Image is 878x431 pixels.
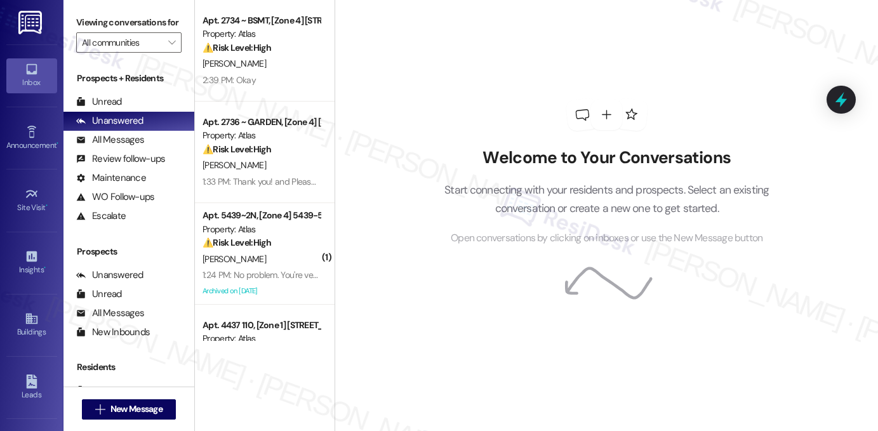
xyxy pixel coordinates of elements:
[82,32,161,53] input: All communities
[425,181,788,217] p: Start connecting with your residents and prospects. Select an existing conversation or create a n...
[63,72,194,85] div: Prospects + Residents
[203,159,266,171] span: [PERSON_NAME]
[203,74,256,86] div: 2:39 PM: Okay
[18,11,44,34] img: ResiDesk Logo
[203,269,358,281] div: 1:24 PM: No problem. You're very welcome!
[203,319,320,332] div: Apt. 4437 110, [Zone 1] [STREET_ADDRESS]
[76,326,150,339] div: New Inbounds
[203,237,271,248] strong: ⚠️ Risk Level: High
[203,42,271,53] strong: ⚠️ Risk Level: High
[95,404,105,414] i: 
[76,190,154,204] div: WO Follow-ups
[57,139,58,148] span: •
[203,143,271,155] strong: ⚠️ Risk Level: High
[76,171,146,185] div: Maintenance
[203,58,266,69] span: [PERSON_NAME]
[110,402,163,416] span: New Message
[76,307,144,320] div: All Messages
[44,263,46,272] span: •
[203,253,266,265] span: [PERSON_NAME]
[76,114,143,128] div: Unanswered
[46,201,48,210] span: •
[82,399,176,420] button: New Message
[76,384,122,397] div: Unread
[6,308,57,342] a: Buildings
[76,13,182,32] label: Viewing conversations for
[6,371,57,405] a: Leads
[6,58,57,93] a: Inbox
[451,230,762,246] span: Open conversations by clicking on inboxes or use the New Message button
[63,361,194,374] div: Residents
[76,133,144,147] div: All Messages
[203,209,320,222] div: Apt. 5439~2N, [Zone 4] 5439-5441 [GEOGRAPHIC_DATA]
[425,148,788,168] h2: Welcome to Your Conversations
[168,37,175,48] i: 
[203,129,320,142] div: Property: Atlas
[203,14,320,27] div: Apt. 2734 ~ BSMT, [Zone 4] [STREET_ADDRESS]
[203,332,320,345] div: Property: Atlas
[6,183,57,218] a: Site Visit •
[76,269,143,282] div: Unanswered
[76,152,165,166] div: Review follow-ups
[76,288,122,301] div: Unread
[203,27,320,41] div: Property: Atlas
[76,209,126,223] div: Escalate
[6,246,57,280] a: Insights •
[203,116,320,129] div: Apt. 2736 ~ GARDEN, [Zone 4] [STREET_ADDRESS]
[63,245,194,258] div: Prospects
[203,223,320,236] div: Property: Atlas
[201,283,321,299] div: Archived on [DATE]
[76,95,122,109] div: Unread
